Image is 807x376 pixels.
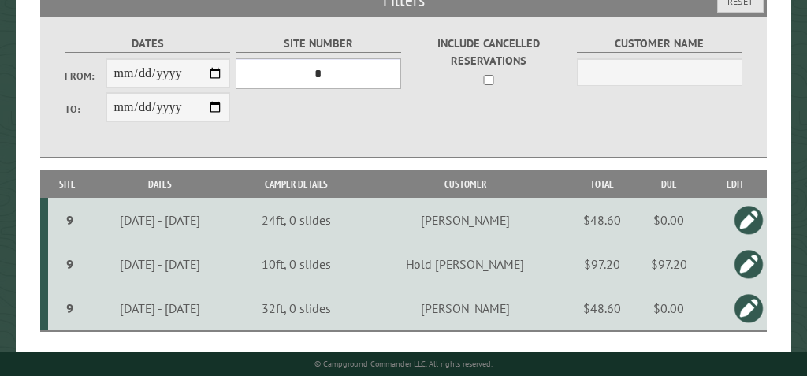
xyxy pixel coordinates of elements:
label: To: [65,102,106,117]
div: 9 [54,212,84,228]
small: © Campground Commander LLC. All rights reserved. [314,359,493,369]
th: Dates [87,170,232,198]
td: $48.60 [571,286,634,331]
td: 10ft, 0 slides [232,242,359,286]
td: [PERSON_NAME] [360,286,571,331]
td: Hold [PERSON_NAME] [360,242,571,286]
label: Include Cancelled Reservations [406,35,571,69]
div: 9 [54,256,84,272]
label: Site Number [236,35,401,53]
label: Customer Name [577,35,742,53]
th: Site [48,170,87,198]
td: $0.00 [634,286,705,331]
div: 9 [54,300,84,316]
div: [DATE] - [DATE] [89,300,230,316]
th: Camper Details [232,170,359,198]
th: Customer [360,170,571,198]
label: From: [65,69,106,84]
td: 32ft, 0 slides [232,286,359,331]
th: Edit [704,170,766,198]
td: $97.20 [571,242,634,286]
td: $97.20 [634,242,705,286]
label: Dates [65,35,230,53]
td: $0.00 [634,198,705,242]
div: [DATE] - [DATE] [89,212,230,228]
div: [DATE] - [DATE] [89,256,230,272]
td: $48.60 [571,198,634,242]
td: 24ft, 0 slides [232,198,359,242]
th: Due [634,170,705,198]
td: [PERSON_NAME] [360,198,571,242]
th: Total [571,170,634,198]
